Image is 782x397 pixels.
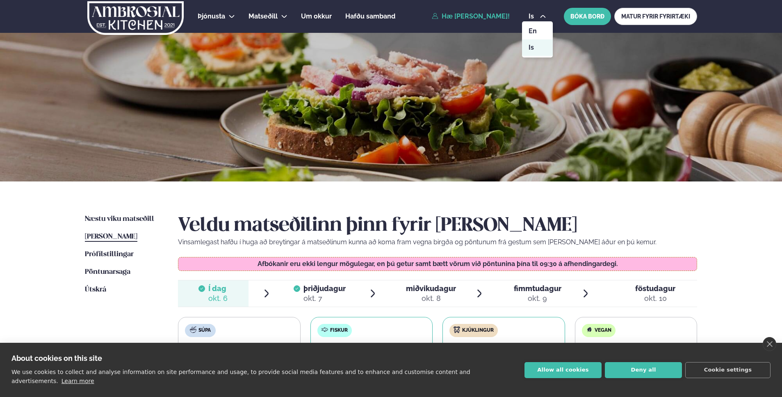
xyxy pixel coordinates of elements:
a: Næstu viku matseðill [85,214,154,224]
span: Hafðu samband [345,12,395,20]
p: Vinsamlegast hafðu í huga að breytingar á matseðlinum kunna að koma fram vegna birgða og pöntunum... [178,237,697,247]
div: okt. 7 [303,294,346,303]
span: Matseðill [249,12,278,20]
span: Næstu viku matseðill [85,216,154,223]
a: Hæ [PERSON_NAME]! [432,13,510,20]
button: Allow all cookies [524,362,602,378]
span: Vegan [595,327,611,334]
span: Prófílstillingar [85,251,134,258]
a: MATUR FYRIR FYRIRTÆKI [614,8,697,25]
a: Prófílstillingar [85,250,134,259]
a: Útskrá [85,285,106,295]
button: BÓKA BORÐ [564,8,611,25]
span: miðvikudagur [406,284,456,293]
img: logo [87,1,185,35]
span: Pöntunarsaga [85,268,130,275]
button: is [522,13,553,20]
span: Í dag [208,284,228,294]
img: soup.svg [190,326,196,333]
a: Hafðu samband [345,11,395,21]
img: chicken.svg [454,326,460,333]
span: föstudagur [635,284,675,293]
span: is [529,13,536,20]
a: Learn more [62,378,94,384]
h2: Veldu matseðilinn þinn fyrir [PERSON_NAME] [178,214,697,237]
p: Afbókanir eru ekki lengur mögulegar, en þú getur samt bætt vörum við pöntunina þína til 09:30 á a... [187,261,689,267]
span: fimmtudagur [514,284,561,293]
span: Fiskur [330,327,348,334]
img: Vegan.svg [586,326,593,333]
span: [PERSON_NAME] [85,233,137,240]
span: Kjúklingur [462,327,494,334]
a: Matseðill [249,11,278,21]
span: Útskrá [85,286,106,293]
a: en [522,23,553,39]
span: Súpa [198,327,211,334]
span: Þjónusta [198,12,225,20]
div: okt. 6 [208,294,228,303]
span: þriðjudagur [303,284,346,293]
img: fish.svg [321,326,328,333]
div: okt. 9 [514,294,561,303]
a: [PERSON_NAME] [85,232,137,242]
div: okt. 8 [406,294,456,303]
a: Pöntunarsaga [85,267,130,277]
p: We use cookies to collect and analyse information on site performance and usage, to provide socia... [11,369,470,384]
button: Deny all [605,362,682,378]
a: close [763,337,776,351]
button: Cookie settings [685,362,771,378]
a: Um okkur [301,11,332,21]
a: Þjónusta [198,11,225,21]
a: is [522,39,553,56]
div: okt. 10 [635,294,675,303]
strong: About cookies on this site [11,354,102,363]
span: Um okkur [301,12,332,20]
